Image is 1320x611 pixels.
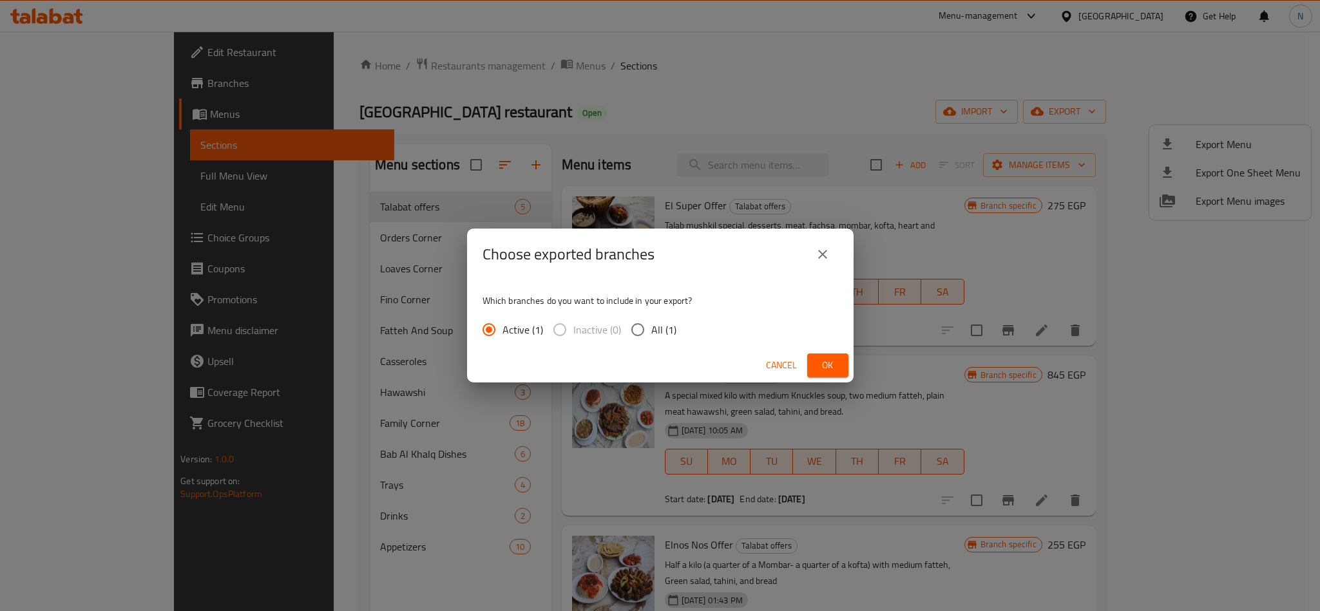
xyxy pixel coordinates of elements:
[807,239,838,270] button: close
[502,322,543,337] span: Active (1)
[807,353,848,377] button: Ok
[651,322,676,337] span: All (1)
[483,244,655,265] h2: Choose exported branches
[818,357,838,373] span: Ok
[766,357,797,373] span: Cancel
[483,294,838,307] p: Which branches do you want to include in your export?
[761,353,802,377] button: Cancel
[573,322,621,337] span: Inactive (0)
